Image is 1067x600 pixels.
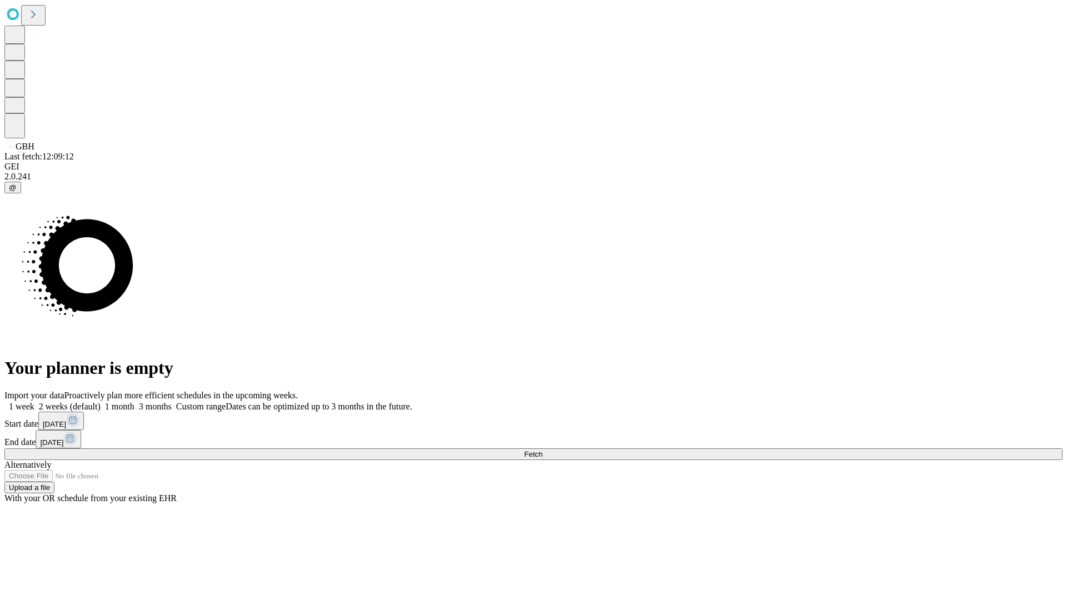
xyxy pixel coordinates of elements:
[9,183,17,192] span: @
[4,391,64,400] span: Import your data
[4,358,1063,378] h1: Your planner is empty
[36,430,81,448] button: [DATE]
[139,402,172,411] span: 3 months
[43,420,66,428] span: [DATE]
[16,142,34,151] span: GBH
[4,448,1063,460] button: Fetch
[4,172,1063,182] div: 2.0.241
[38,412,84,430] button: [DATE]
[105,402,134,411] span: 1 month
[4,430,1063,448] div: End date
[9,402,34,411] span: 1 week
[176,402,226,411] span: Custom range
[524,450,542,458] span: Fetch
[4,482,54,493] button: Upload a file
[40,438,63,447] span: [DATE]
[4,493,177,503] span: With your OR schedule from your existing EHR
[4,460,51,469] span: Alternatively
[64,391,298,400] span: Proactively plan more efficient schedules in the upcoming weeks.
[4,182,21,193] button: @
[39,402,101,411] span: 2 weeks (default)
[4,412,1063,430] div: Start date
[4,152,74,161] span: Last fetch: 12:09:12
[4,162,1063,172] div: GEI
[226,402,412,411] span: Dates can be optimized up to 3 months in the future.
